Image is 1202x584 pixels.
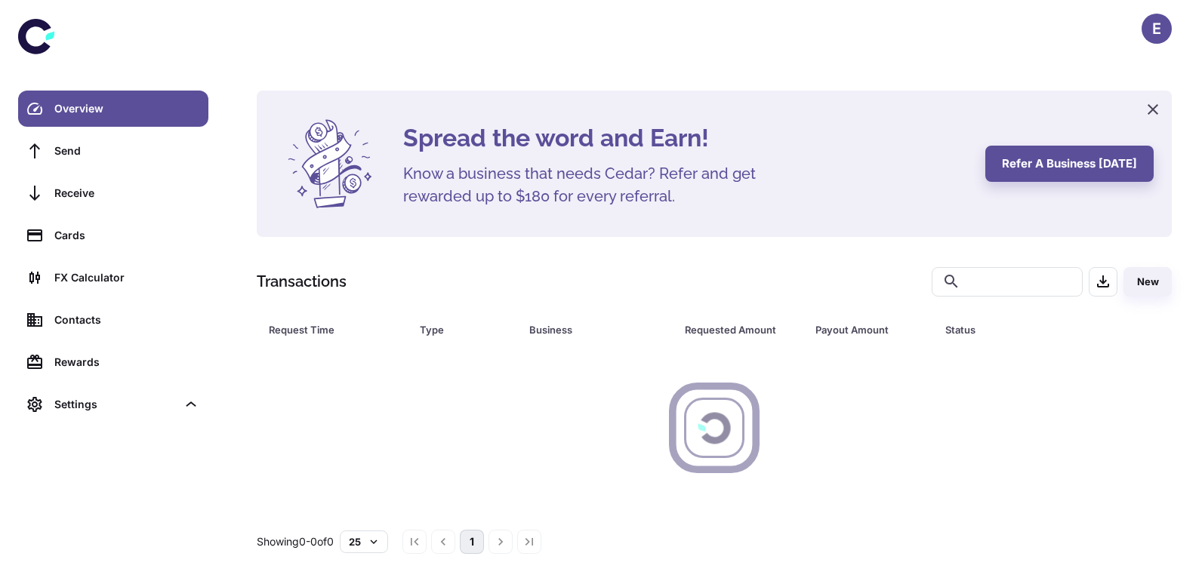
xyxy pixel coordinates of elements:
[257,270,347,293] h1: Transactions
[54,227,199,244] div: Cards
[18,175,208,211] a: Receive
[685,319,777,340] div: Requested Amount
[54,354,199,370] div: Rewards
[685,319,797,340] span: Requested Amount
[18,260,208,296] a: FX Calculator
[403,120,967,156] h4: Spread the word and Earn!
[815,319,927,340] span: Payout Amount
[18,302,208,338] a: Contacts
[340,530,388,553] button: 25
[18,386,208,423] div: Settings
[257,533,334,550] p: Showing 0-0 of 0
[403,162,781,207] h5: Know a business that needs Cedar? Refer and get rewarded up to $180 for every referral.
[269,319,402,340] span: Request Time
[1142,14,1172,44] button: E
[400,530,544,554] nav: pagination navigation
[945,319,1109,340] span: Status
[54,396,177,413] div: Settings
[1123,267,1172,297] button: New
[269,319,382,340] div: Request Time
[18,344,208,380] a: Rewards
[985,146,1154,182] button: Refer a business [DATE]
[420,319,492,340] div: Type
[18,91,208,127] a: Overview
[54,312,199,328] div: Contacts
[460,530,484,554] button: page 1
[54,143,199,159] div: Send
[18,217,208,254] a: Cards
[815,319,908,340] div: Payout Amount
[54,100,199,117] div: Overview
[54,185,199,201] div: Receive
[420,319,511,340] span: Type
[945,319,1090,340] div: Status
[54,269,199,286] div: FX Calculator
[18,133,208,169] a: Send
